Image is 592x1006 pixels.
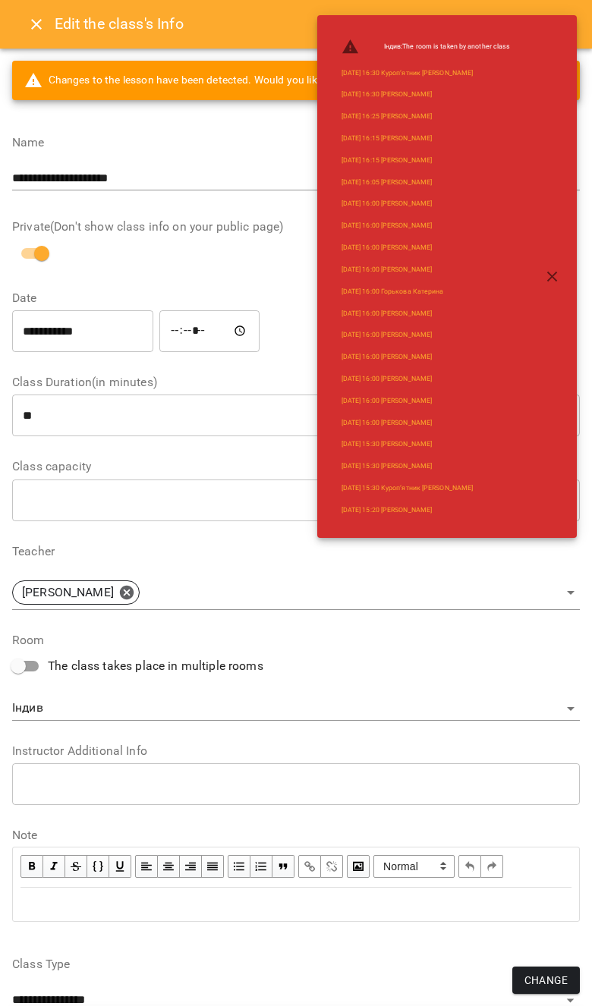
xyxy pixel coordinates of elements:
label: Instructor Additional Info [12,745,580,757]
a: [DATE] 16:30 [PERSON_NAME] [342,90,432,99]
a: [DATE] 16:00 [PERSON_NAME] [342,309,432,319]
div: Індив [12,696,580,721]
span: Change [524,971,568,989]
a: [DATE] 15:20 [PERSON_NAME] [342,505,432,515]
button: UL [228,855,250,878]
a: [DATE] 16:30 Куроп‘ятник [PERSON_NAME] [342,68,474,78]
a: [DATE] 16:00 [PERSON_NAME] [342,418,432,428]
a: [DATE] 16:05 [PERSON_NAME] [342,178,432,187]
p: [PERSON_NAME] [22,583,114,602]
button: Change [512,967,580,994]
a: [DATE] 16:00 [PERSON_NAME] [342,374,432,384]
a: [DATE] 16:00 [PERSON_NAME] [342,199,432,209]
a: [DATE] 16:15 [PERSON_NAME] [342,134,432,143]
a: [DATE] 16:00 [PERSON_NAME] [342,352,432,362]
button: Align Left [135,855,158,878]
a: [DATE] 15:30 [PERSON_NAME] [342,461,432,471]
span: Changes to the lesson have been detected. Would you like to notify your customers? [24,71,449,90]
span: Normal [373,855,455,878]
a: [DATE] 16:25 [PERSON_NAME] [342,112,432,121]
label: Class capacity [12,461,580,473]
a: [DATE] 16:00 [PERSON_NAME] [342,330,432,340]
div: [PERSON_NAME] [12,580,140,605]
label: Class Duration(in minutes) [12,376,580,388]
button: OL [250,855,272,878]
button: Underline [109,855,131,878]
button: Italic [43,855,65,878]
a: [DATE] 16:00 [PERSON_NAME] [342,396,432,406]
button: Undo [458,855,481,878]
div: Edit text [14,888,578,920]
button: Align Justify [202,855,224,878]
a: [DATE] 16:00 [PERSON_NAME] [342,243,432,253]
a: [DATE] 16:15 [PERSON_NAME] [342,156,432,165]
a: [DATE] 15:30 [PERSON_NAME] [342,439,432,449]
button: Monospace [87,855,109,878]
div: [PERSON_NAME] [12,576,580,610]
li: Індив : The room is taken by another class [329,32,523,62]
button: Align Right [180,855,202,878]
button: Align Center [158,855,180,878]
button: Redo [481,855,503,878]
label: Note [12,829,580,841]
label: Name [12,137,580,149]
a: [DATE] 15:30 Куроп‘ятник [PERSON_NAME] [342,483,474,493]
button: Blockquote [272,855,294,878]
button: Link [298,855,321,878]
button: Remove Link [321,855,343,878]
button: Bold [20,855,43,878]
a: [DATE] 16:00 [PERSON_NAME] [342,221,432,231]
a: [DATE] 16:00 Горькова Катерина [342,287,444,297]
label: Date [12,292,580,304]
label: Class Type [12,958,580,970]
label: Private(Don't show class info on your public page) [12,221,580,233]
h6: Edit the class's Info [55,12,184,36]
label: Room [12,634,580,646]
button: Close [18,6,55,42]
button: Strikethrough [65,855,87,878]
span: The class takes place in multiple rooms [48,657,263,675]
button: Image [347,855,370,878]
a: [DATE] 16:00 [PERSON_NAME] [342,265,432,275]
label: Teacher [12,545,580,558]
